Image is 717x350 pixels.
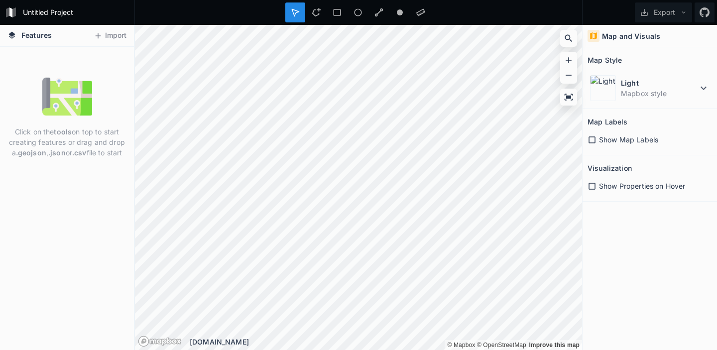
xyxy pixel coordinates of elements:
[48,148,66,157] strong: .json
[477,342,526,349] a: OpenStreetMap
[588,160,632,176] h2: Visualization
[621,88,698,99] dd: Mapbox style
[72,148,87,157] strong: .csv
[602,31,660,41] h4: Map and Visuals
[635,2,692,22] button: Export
[599,181,685,191] span: Show Properties on Hover
[590,75,616,101] img: Light
[190,337,582,347] div: [DOMAIN_NAME]
[621,78,698,88] dt: Light
[588,52,622,68] h2: Map Style
[21,30,52,40] span: Features
[16,148,46,157] strong: .geojson
[138,336,182,347] a: Mapbox logo
[599,134,658,145] span: Show Map Labels
[588,114,627,129] h2: Map Labels
[529,342,580,349] a: Map feedback
[447,342,475,349] a: Mapbox
[89,28,131,44] button: Import
[42,72,92,121] img: empty
[7,126,126,158] p: Click on the on top to start creating features or drag and drop a , or file to start
[54,127,72,136] strong: tools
